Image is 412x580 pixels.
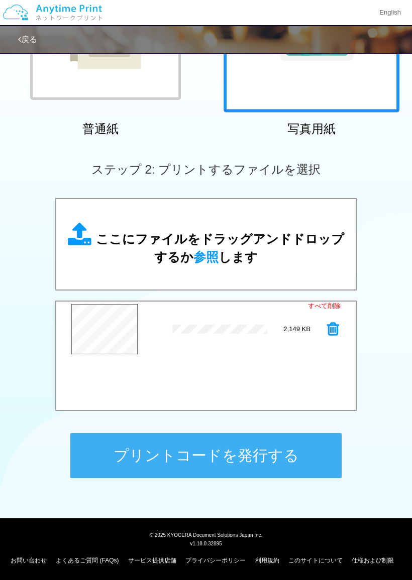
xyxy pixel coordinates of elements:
[190,540,222,546] span: v1.18.0.32895
[91,163,321,176] span: ステップ 2: プリントするファイルを選択
[185,557,246,564] a: プライバシーポリシー
[13,122,188,135] h2: 普通紙
[96,232,344,264] span: ここにファイルをドラッグアンドドロップするか します
[56,557,119,564] a: よくあるご質問 (FAQs)
[128,557,176,564] a: サービス提供店舗
[308,302,341,311] a: すべて削除
[288,557,343,564] a: このサイトについて
[267,325,327,334] div: 2,149 KB
[352,557,394,564] a: 仕様および制限
[18,35,37,44] a: 戻る
[224,122,399,135] h2: 写真用紙
[193,250,219,264] span: 参照
[150,531,263,538] span: © 2025 KYOCERA Document Solutions Japan Inc.
[11,557,47,564] a: お問い合わせ
[70,433,342,478] button: プリントコードを発行する
[255,557,279,564] a: 利用規約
